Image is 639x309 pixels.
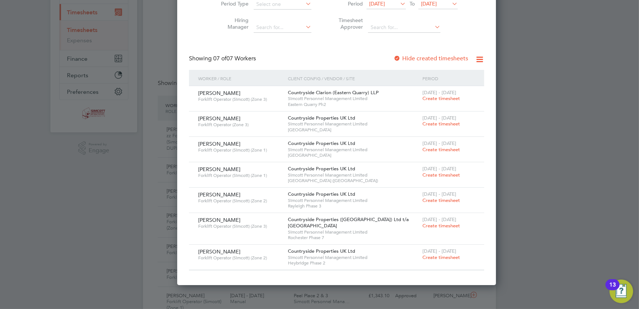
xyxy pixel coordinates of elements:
[288,248,355,254] span: Countryside Properties UK Ltd
[288,172,419,178] span: Simcott Personnel Management Limited
[288,102,419,107] span: Eastern Quarry Ph2
[421,0,437,7] span: [DATE]
[288,229,419,235] span: Simcott Personnel Management Limited
[422,216,456,223] span: [DATE] - [DATE]
[254,22,311,33] input: Search for...
[422,223,460,229] span: Create timesheet
[422,197,460,203] span: Create timesheet
[368,22,440,33] input: Search for...
[288,191,355,197] span: Countryside Properties UK Ltd
[213,55,226,62] span: 07 of
[288,216,409,229] span: Countryside Properties ([GEOGRAPHIC_DATA]) Ltd t/a [GEOGRAPHIC_DATA]
[288,260,419,266] span: Heybridge Phase 2
[422,115,456,121] span: [DATE] - [DATE]
[422,191,456,197] span: [DATE] - [DATE]
[288,121,419,127] span: Simcott Personnel Management Limited
[198,166,240,173] span: [PERSON_NAME]
[422,254,460,260] span: Create timesheet
[288,147,419,153] span: Simcott Personnel Management Limited
[369,0,385,7] span: [DATE]
[213,55,256,62] span: 07 Workers
[288,96,419,102] span: Simcott Personnel Management Limited
[288,115,355,121] span: Countryside Properties UK Ltd
[215,17,249,30] label: Hiring Manager
[422,166,456,172] span: [DATE] - [DATE]
[198,96,282,102] span: Forklift Operator (Simcott) (Zone 3)
[422,95,460,102] span: Create timesheet
[422,121,460,127] span: Create timesheet
[198,191,240,198] span: [PERSON_NAME]
[198,223,282,229] span: Forklift Operator (Simcott) (Zone 3)
[288,166,355,172] span: Countryside Properties UK Ltd
[288,89,379,96] span: Countryside Clarion (Eastern Quarry) LLP
[330,17,363,30] label: Timesheet Approver
[215,0,249,7] label: Period Type
[288,127,419,133] span: [GEOGRAPHIC_DATA]
[610,280,633,303] button: Open Resource Center, 13 new notifications
[393,55,468,62] label: Hide created timesheets
[422,172,460,178] span: Create timesheet
[198,90,240,96] span: [PERSON_NAME]
[286,70,421,87] div: Client Config / Vendor / Site
[196,70,286,87] div: Worker / Role
[422,248,456,254] span: [DATE] - [DATE]
[609,285,616,294] div: 13
[198,147,282,153] span: Forklift Operator (Simcott) (Zone 1)
[288,203,419,209] span: Rayleigh Phase 3
[198,255,282,261] span: Forklift Operator (Simcott) (Zone 2)
[198,217,240,223] span: [PERSON_NAME]
[198,122,282,128] span: Forklift Operator (Zone 3)
[198,248,240,255] span: [PERSON_NAME]
[422,140,456,146] span: [DATE] - [DATE]
[198,115,240,122] span: [PERSON_NAME]
[288,152,419,158] span: [GEOGRAPHIC_DATA]
[422,146,460,153] span: Create timesheet
[189,55,257,63] div: Showing
[330,0,363,7] label: Period
[198,141,240,147] span: [PERSON_NAME]
[288,198,419,203] span: Simcott Personnel Management Limited
[198,173,282,178] span: Forklift Operator (Simcott) (Zone 1)
[288,140,355,146] span: Countryside Properties UK Ltd
[288,235,419,241] span: Rochester Phase 7
[288,178,419,184] span: [GEOGRAPHIC_DATA] ([GEOGRAPHIC_DATA])
[198,198,282,204] span: Forklift Operator (Simcott) (Zone 2)
[288,255,419,260] span: Simcott Personnel Management Limited
[421,70,477,87] div: Period
[422,89,456,96] span: [DATE] - [DATE]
